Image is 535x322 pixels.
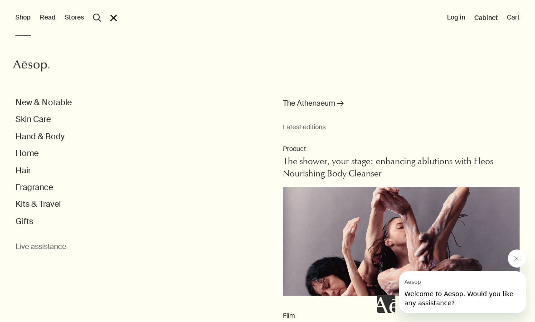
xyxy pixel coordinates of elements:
[110,15,117,21] button: Close the Menu
[377,249,526,313] div: Aesop says "Welcome to Aesop. Would you like any assistance?". Open messaging window to continue ...
[283,145,520,154] p: Product
[15,114,51,125] button: Skin Care
[93,14,101,22] button: Open search
[283,157,493,179] span: The shower, your stage: enhancing ablutions with Eleos Nourishing Body Cleanser
[13,59,49,75] a: Aesop
[15,98,72,108] button: New & Notable
[15,132,64,142] button: Hand & Body
[283,98,335,109] span: The Athenaeum
[447,13,465,22] button: Log in
[508,249,526,268] iframe: Close message from Aesop
[13,59,49,73] svg: Aesop
[15,13,31,22] button: Shop
[15,216,33,227] button: Gifts
[15,199,61,210] button: Kits & Travel
[15,242,66,252] button: Live assistance
[15,166,31,176] button: Hair
[377,295,395,313] iframe: no content
[15,148,39,159] button: Home
[283,98,344,114] a: The Athenaeum
[399,271,526,313] iframe: Message from Aesop
[283,145,520,298] a: ProductThe shower, your stage: enhancing ablutions with Eleos Nourishing Body CleanserDancers wea...
[40,13,56,22] button: Read
[283,312,516,321] p: Film
[65,13,84,22] button: Stores
[283,123,520,131] small: Latest editions
[15,182,53,193] button: Fragrance
[507,13,520,22] button: Cart
[474,14,498,22] a: Cabinet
